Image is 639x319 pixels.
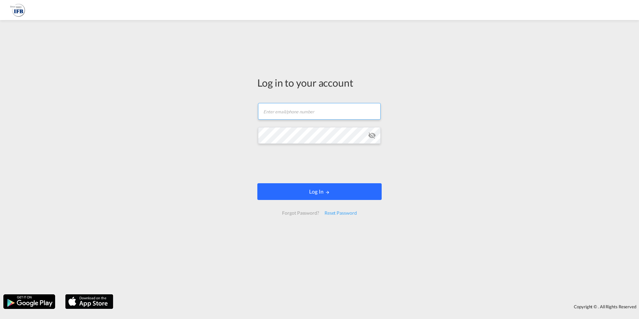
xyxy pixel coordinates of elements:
md-icon: icon-eye-off [368,131,376,139]
div: Copyright © . All Rights Reserved [117,301,639,312]
button: LOGIN [257,183,382,200]
div: Forgot Password? [279,207,322,219]
img: b628ab10256c11eeb52753acbc15d091.png [10,3,25,18]
div: Reset Password [322,207,360,219]
input: Enter email/phone number [258,103,381,120]
iframe: reCAPTCHA [269,150,370,177]
div: Log in to your account [257,76,382,90]
img: google.png [3,294,56,310]
img: apple.png [65,294,114,310]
